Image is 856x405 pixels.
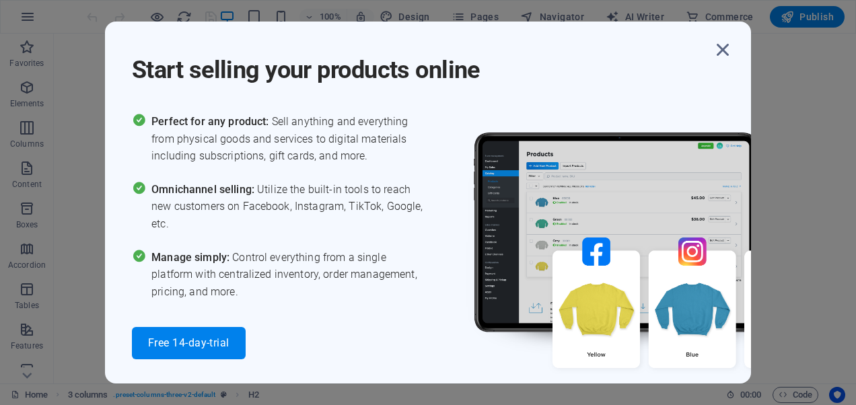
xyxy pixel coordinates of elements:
span: Perfect for any product: [151,115,271,128]
span: Utilize the built-in tools to reach new customers on Facebook, Instagram, TikTok, Google, etc. [151,181,428,233]
span: Manage simply: [151,251,232,264]
span: Control everything from a single platform with centralized inventory, order management, pricing, ... [151,249,428,301]
button: Free 14-day-trial [132,327,246,359]
span: Free 14-day-trial [148,338,229,348]
h1: Start selling your products online [132,38,711,86]
span: Omnichannel selling: [151,183,257,196]
span: Sell anything and everything from physical goods and services to digital materials including subs... [151,113,428,165]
